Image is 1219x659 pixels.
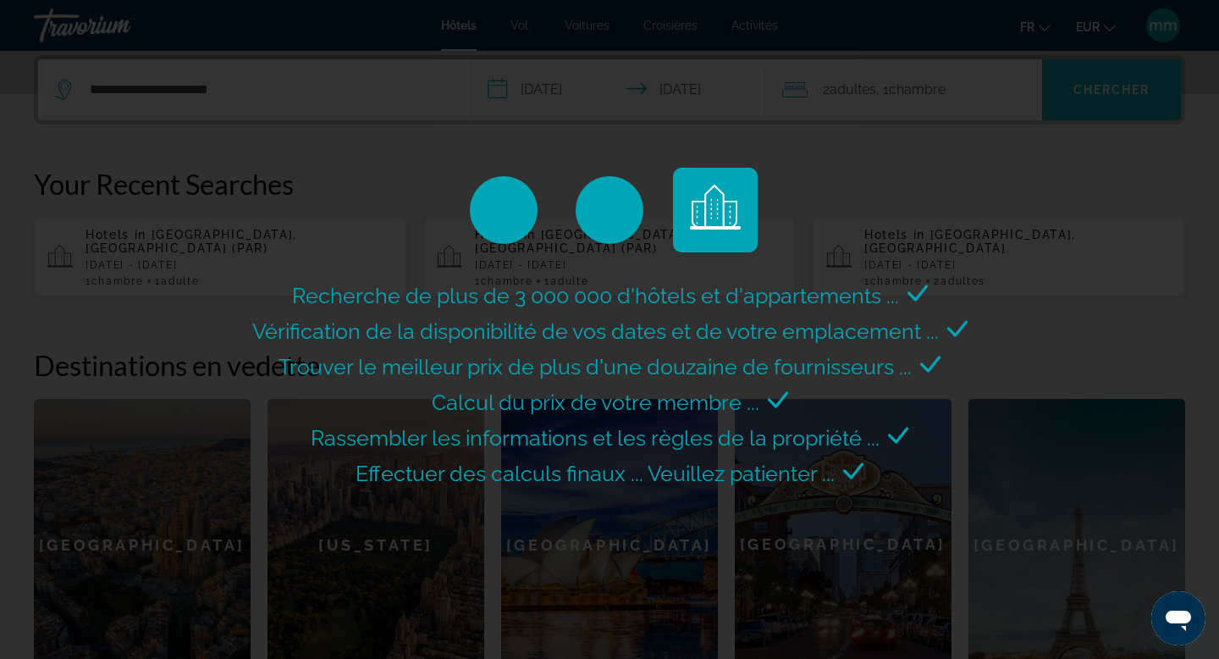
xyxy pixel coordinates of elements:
iframe: Bouton de lancement de la fenêtre de messagerie [1151,591,1205,645]
span: Trouver le meilleur prix de plus d'une douzaine de fournisseurs ... [279,354,912,379]
span: Effectuer des calculs finaux ... Veuillez patienter ... [356,461,835,486]
span: Recherche de plus de 3 000 000 d'hôtels et d'appartements ... [292,283,899,308]
span: Vérification de la disponibilité de vos dates et de votre emplacement ... [252,318,939,344]
span: Rassembler les informations et les règles de la propriété ... [311,425,880,451]
span: Calcul du prix de votre membre ... [432,390,759,415]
